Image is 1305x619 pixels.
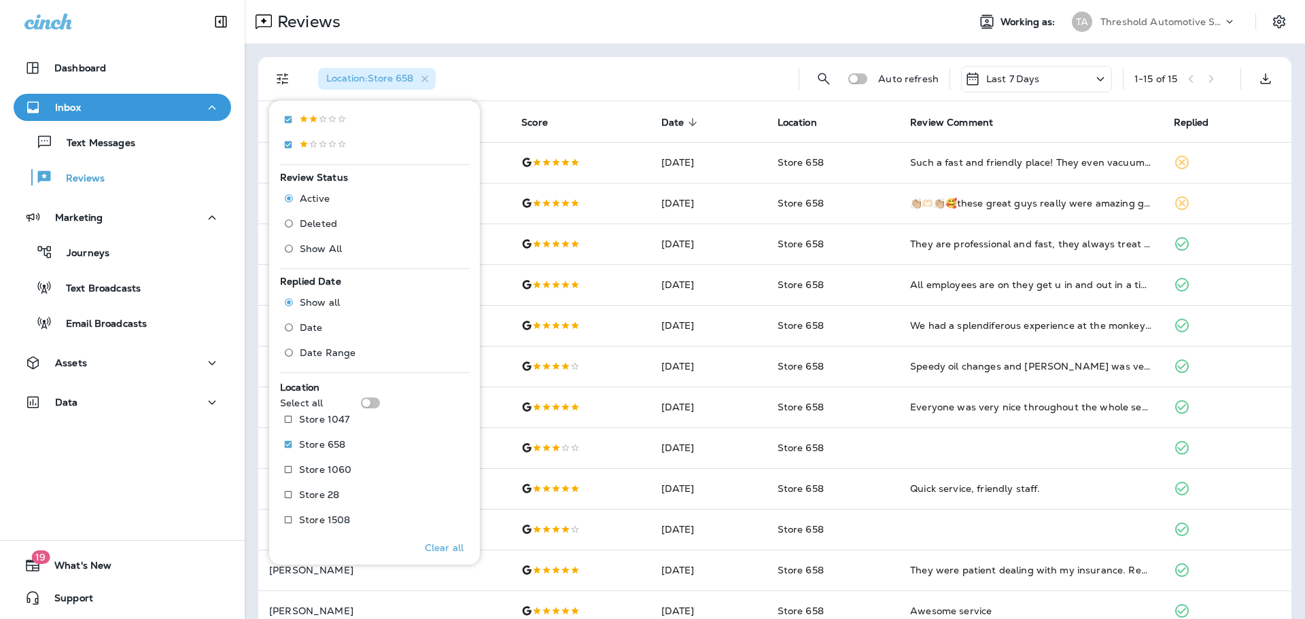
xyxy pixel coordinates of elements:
[1174,116,1227,128] span: Replied
[269,565,500,576] p: [PERSON_NAME]
[778,156,824,169] span: Store 658
[14,163,231,192] button: Reviews
[55,102,81,113] p: Inbox
[318,68,436,90] div: Location:Store 658
[1100,16,1223,27] p: Threshold Automotive Service dba Grease Monkey
[778,319,824,332] span: Store 658
[272,12,341,32] p: Reviews
[521,117,548,128] span: Score
[55,357,87,368] p: Assets
[650,183,767,224] td: [DATE]
[650,305,767,346] td: [DATE]
[269,605,500,616] p: [PERSON_NAME]
[280,381,319,393] span: Location
[54,63,106,73] p: Dashboard
[910,156,1151,169] div: Such a fast and friendly place! They even vacuumed my car! And I only got an oil change! I'll def...
[650,142,767,183] td: [DATE]
[14,204,231,231] button: Marketing
[778,482,824,495] span: Store 658
[778,197,824,209] span: Store 658
[1174,117,1209,128] span: Replied
[910,117,993,128] span: Review Comment
[1252,65,1279,92] button: Export as CSV
[299,464,351,475] p: Store 1060
[778,360,824,372] span: Store 658
[650,427,767,468] td: [DATE]
[299,489,339,500] p: Store 28
[14,94,231,121] button: Inbox
[299,439,345,450] p: Store 658
[300,193,330,204] span: Active
[31,550,50,564] span: 19
[300,322,323,333] span: Date
[41,593,93,609] span: Support
[778,564,824,576] span: Store 658
[1072,12,1092,32] div: TA
[300,347,355,358] span: Date Range
[269,92,480,565] div: Filters
[1134,73,1177,84] div: 1 - 15 of 15
[14,349,231,376] button: Assets
[14,128,231,156] button: Text Messages
[778,442,824,454] span: Store 658
[650,264,767,305] td: [DATE]
[14,308,231,337] button: Email Broadcasts
[280,171,348,183] span: Review Status
[1267,10,1291,34] button: Settings
[14,54,231,82] button: Dashboard
[910,359,1151,373] div: Speedy oil changes and Mathew was very helpful
[650,550,767,590] td: [DATE]
[910,116,1011,128] span: Review Comment
[53,247,109,260] p: Journeys
[521,116,565,128] span: Score
[14,273,231,302] button: Text Broadcasts
[910,604,1151,618] div: Awesome service
[661,116,702,128] span: Date
[650,346,767,387] td: [DATE]
[778,279,824,291] span: Store 658
[52,283,141,296] p: Text Broadcasts
[55,212,103,223] p: Marketing
[52,173,105,185] p: Reviews
[810,65,837,92] button: Search Reviews
[326,72,413,84] span: Location : Store 658
[778,401,824,413] span: Store 658
[650,468,767,509] td: [DATE]
[910,278,1151,291] div: All employees are on they get u in and out in a timely manner! Much appreciated 😊
[425,542,464,553] p: Clear all
[878,73,939,84] p: Auto refresh
[778,523,824,535] span: Store 658
[910,482,1151,495] div: Quick service, friendly staff.
[14,552,231,579] button: 19What's New
[14,238,231,266] button: Journeys
[299,514,350,525] p: Store 1508
[300,243,342,254] span: Show All
[202,8,240,35] button: Collapse Sidebar
[52,318,147,331] p: Email Broadcasts
[778,605,824,617] span: Store 658
[53,137,135,150] p: Text Messages
[280,397,323,408] p: Select all
[778,117,817,128] span: Location
[910,237,1151,251] div: They are professional and fast, they always treat me well there for any oil changes.
[910,400,1151,414] div: Everyone was very nice throughout the whole service. Matthew and Derek were especially helpful an...
[300,297,340,308] span: Show all
[14,389,231,416] button: Data
[778,238,824,250] span: Store 658
[1000,16,1058,28] span: Working as:
[41,560,111,576] span: What's New
[910,196,1151,210] div: 👏🏼🫶🏻👏🏼🥰these great guys really were amazing gave a peace of mine at my old age😊after other car de...
[650,509,767,550] td: [DATE]
[650,224,767,264] td: [DATE]
[910,319,1151,332] div: We had a splendiferous experience at the monkey of grease this evening. Matthew was a friendly an...
[419,531,469,565] button: Clear all
[778,116,835,128] span: Location
[661,117,684,128] span: Date
[650,387,767,427] td: [DATE]
[910,563,1151,577] div: They were patient dealing with my insurance. Recommend calling before and having claim number rea...
[280,275,341,287] span: Replied Date
[300,218,337,229] span: Deleted
[269,65,296,92] button: Filters
[986,73,1040,84] p: Last 7 Days
[14,584,231,612] button: Support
